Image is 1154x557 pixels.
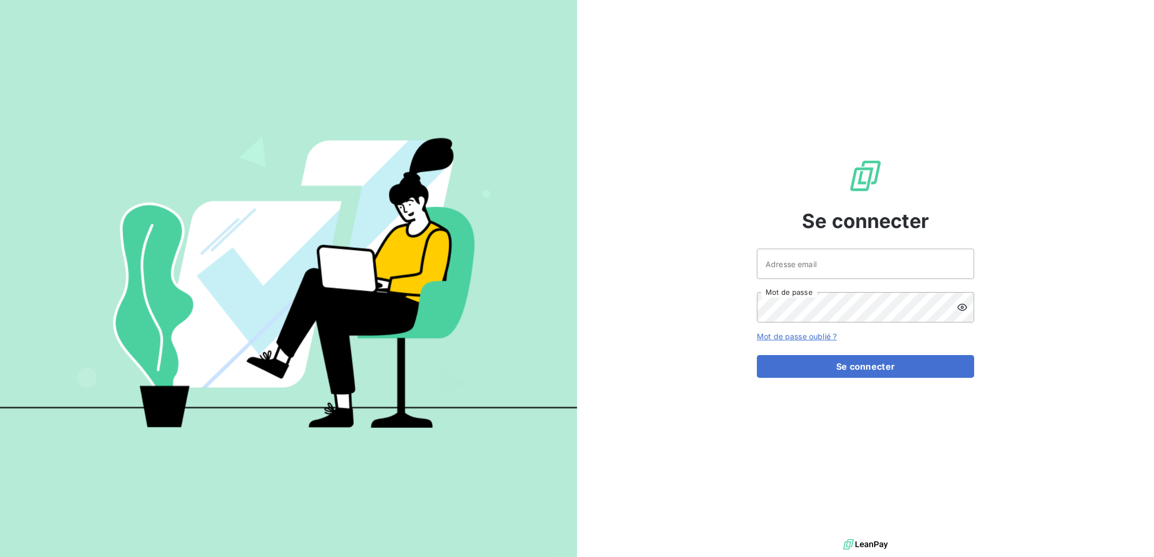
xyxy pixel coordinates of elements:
[757,332,837,341] a: Mot de passe oublié ?
[848,159,883,193] img: Logo LeanPay
[843,536,888,553] img: logo
[802,206,929,236] span: Se connecter
[757,249,974,279] input: placeholder
[757,355,974,378] button: Se connecter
